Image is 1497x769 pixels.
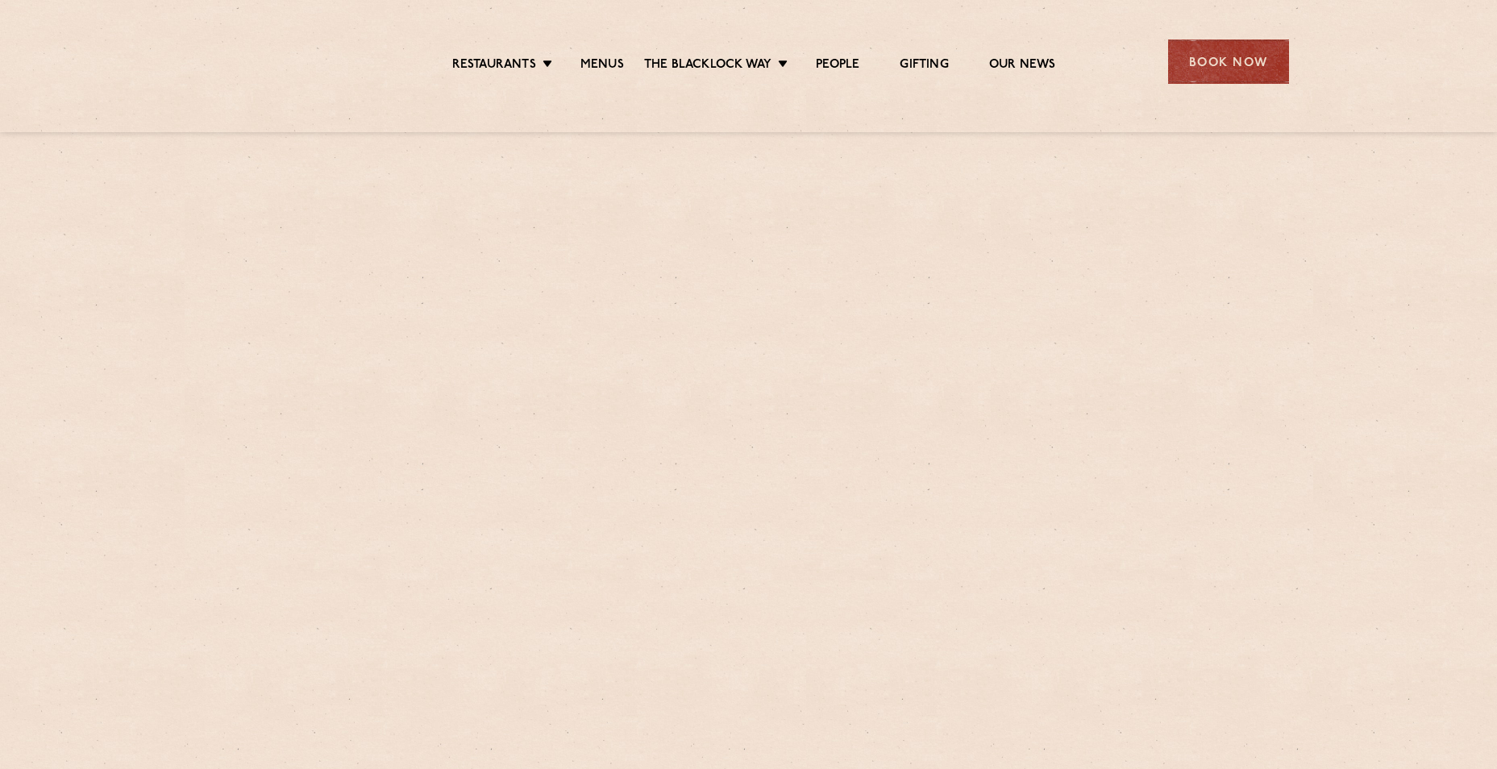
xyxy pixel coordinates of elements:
[816,57,859,75] a: People
[1168,39,1289,84] div: Book Now
[989,57,1056,75] a: Our News
[644,57,771,75] a: The Blacklock Way
[209,15,348,108] img: svg%3E
[900,57,948,75] a: Gifting
[580,57,624,75] a: Menus
[452,57,536,75] a: Restaurants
